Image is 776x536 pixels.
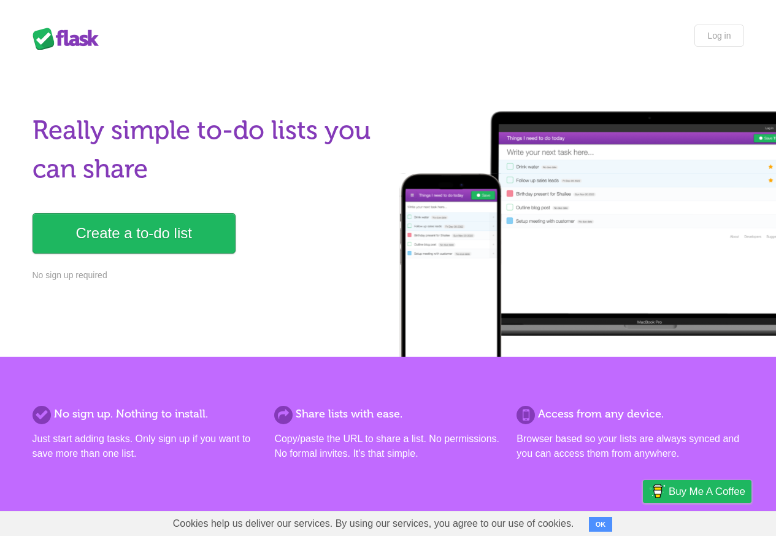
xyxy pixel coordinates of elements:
[669,481,745,502] span: Buy me a coffee
[161,511,586,536] span: Cookies help us deliver our services. By using our services, you agree to our use of cookies.
[274,432,501,461] p: Copy/paste the URL to share a list. No permissions. No formal invites. It's that simple.
[274,406,501,422] h2: Share lists with ease.
[517,406,743,422] h2: Access from any device.
[33,111,381,188] h1: Really simple to-do lists you can share
[517,432,743,461] p: Browser based so your lists are always synced and you can access them from anywhere.
[589,517,613,532] button: OK
[33,213,236,254] a: Create a to-do list
[33,432,259,461] p: Just start adding tasks. Only sign up if you want to save more than one list.
[649,481,666,502] img: Buy me a coffee
[643,480,751,503] a: Buy me a coffee
[694,25,743,47] a: Log in
[33,406,259,422] h2: No sign up. Nothing to install.
[33,269,381,282] p: No sign up required
[33,28,106,50] div: Flask Lists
